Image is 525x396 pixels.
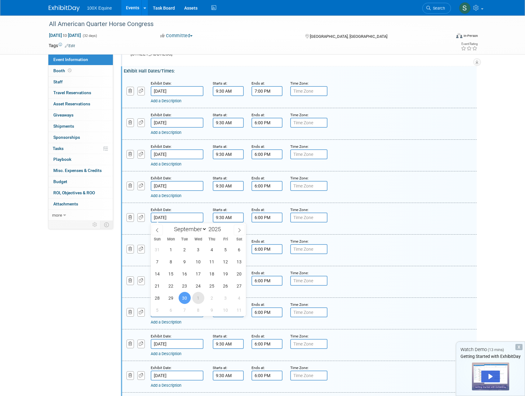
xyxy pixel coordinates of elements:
[219,237,232,241] span: Fri
[290,244,327,254] input: Time Zone
[192,256,204,268] span: September 10, 2025
[205,237,219,241] span: Thu
[251,118,283,128] input: End Time
[49,5,80,11] img: ExhibitDay
[251,334,265,338] small: Ends at:
[53,168,102,173] span: Misc. Expenses & Credits
[213,366,227,370] small: Starts at:
[151,193,181,198] a: Add a Description
[179,304,191,316] span: October 7, 2025
[290,371,327,381] input: Time Zone
[48,121,113,132] a: Shipments
[251,339,283,349] input: End Time
[220,256,232,268] span: September 12, 2025
[48,87,113,98] a: Travel Reservations
[171,225,207,233] select: Month
[213,113,227,117] small: Starts at:
[151,176,171,180] small: Exhibit Date:
[52,213,62,218] span: more
[213,208,227,212] small: Starts at:
[290,239,309,244] small: Time Zone:
[48,176,113,187] a: Budget
[251,366,265,370] small: Ends at:
[290,271,309,275] small: Time Zone:
[213,181,244,191] input: Start Time
[290,334,309,338] small: Time Zone:
[431,6,445,11] span: Search
[206,280,218,292] span: September 25, 2025
[213,144,227,149] small: Starts at:
[151,292,163,304] span: September 28, 2025
[233,280,245,292] span: September 27, 2025
[191,237,205,241] span: Wed
[151,99,181,103] a: Add a Description
[179,256,191,268] span: September 9, 2025
[290,86,327,96] input: Time Zone
[290,339,327,349] input: Time Zone
[53,101,90,106] span: Asset Reservations
[49,33,81,38] span: [DATE] [DATE]
[251,271,265,275] small: Ends at:
[251,176,265,180] small: Ends at:
[192,292,204,304] span: October 1, 2025
[53,157,71,162] span: Playbook
[213,334,227,338] small: Starts at:
[48,99,113,109] a: Asset Reservations
[151,144,171,149] small: Exhibit Date:
[422,3,451,14] a: Search
[213,371,244,381] input: Start Time
[251,86,283,96] input: End Time
[481,371,500,382] div: Play
[65,44,75,48] a: Edit
[290,366,309,370] small: Time Zone:
[251,213,283,222] input: End Time
[310,34,387,39] span: [GEOGRAPHIC_DATA], [GEOGRAPHIC_DATA]
[151,339,203,349] input: Date
[213,149,244,159] input: Start Time
[251,371,283,381] input: End Time
[515,344,523,350] div: Dismiss
[151,334,171,338] small: Exhibit Date:
[151,130,181,135] a: Add a Description
[47,19,442,30] div: All American Quarter Horse Congress
[192,268,204,280] span: September 17, 2025
[290,276,327,286] input: Time Zone
[67,68,73,73] span: Booth not reserved yet
[53,201,78,206] span: Attachments
[151,351,181,356] a: Add a Description
[164,237,178,241] span: Mon
[151,208,171,212] small: Exhibit Date:
[151,366,171,370] small: Exhibit Date:
[251,181,283,191] input: End Time
[87,6,112,11] span: 100X Equine
[48,65,113,76] a: Booth
[220,244,232,256] span: September 5, 2025
[251,208,265,212] small: Ends at:
[53,90,91,95] span: Travel Reservations
[124,66,477,74] div: Exhibit Hall Dates/Times:
[488,348,504,352] span: (13 mins)
[213,213,244,222] input: Start Time
[48,210,113,221] a: more
[233,256,245,268] span: September 13, 2025
[151,383,181,388] a: Add a Description
[165,280,177,292] span: September 22, 2025
[220,292,232,304] span: October 3, 2025
[179,268,191,280] span: September 16, 2025
[192,244,204,256] span: September 3, 2025
[179,244,191,256] span: September 2, 2025
[151,268,163,280] span: September 14, 2025
[151,86,203,96] input: Date
[213,339,244,349] input: Start Time
[53,135,80,140] span: Sponsorships
[165,244,177,256] span: September 1, 2025
[456,346,525,353] div: Watch Demo
[151,149,203,159] input: Date
[461,42,478,46] div: Event Rating
[233,244,245,256] span: September 6, 2025
[213,81,227,86] small: Starts at:
[220,268,232,280] span: September 19, 2025
[206,256,218,268] span: September 11, 2025
[463,33,478,38] div: In-Person
[151,213,203,222] input: Date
